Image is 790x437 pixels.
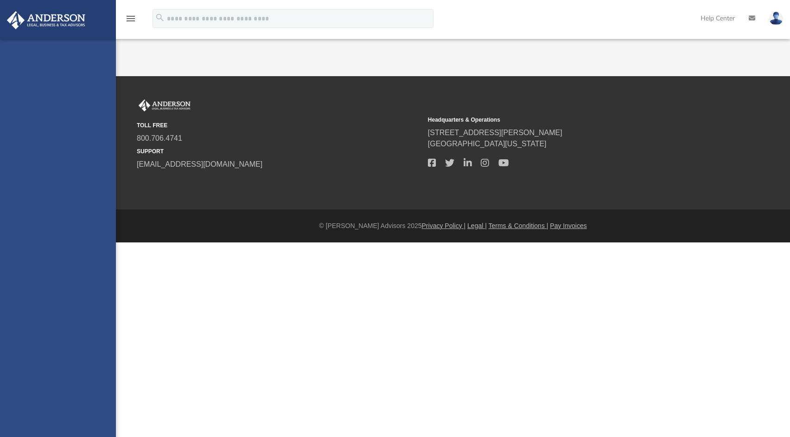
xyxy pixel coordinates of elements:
[137,147,421,156] small: SUPPORT
[769,12,783,25] img: User Pic
[489,222,548,229] a: Terms & Conditions |
[137,160,262,168] a: [EMAIL_ADDRESS][DOMAIN_NAME]
[428,129,562,137] a: [STREET_ADDRESS][PERSON_NAME]
[116,221,790,231] div: © [PERSON_NAME] Advisors 2025
[137,121,421,130] small: TOLL FREE
[422,222,466,229] a: Privacy Policy |
[155,13,165,23] i: search
[125,18,136,24] a: menu
[467,222,487,229] a: Legal |
[137,99,192,111] img: Anderson Advisors Platinum Portal
[428,116,713,124] small: Headquarters & Operations
[125,13,136,24] i: menu
[550,222,586,229] a: Pay Invoices
[428,140,547,148] a: [GEOGRAPHIC_DATA][US_STATE]
[4,11,88,29] img: Anderson Advisors Platinum Portal
[137,134,182,142] a: 800.706.4741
